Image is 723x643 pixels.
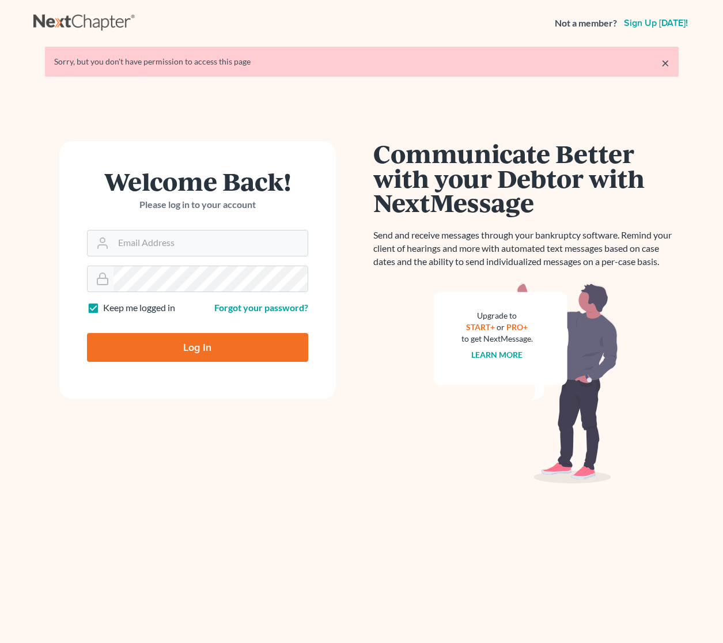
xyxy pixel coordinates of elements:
[497,322,505,332] span: or
[113,230,308,256] input: Email Address
[103,301,175,315] label: Keep me logged in
[434,282,618,484] img: nextmessage_bg-59042aed3d76b12b5cd301f8e5b87938c9018125f34e5fa2b7a6b67550977c72.svg
[555,17,617,30] strong: Not a member?
[214,302,308,313] a: Forgot your password?
[373,141,679,215] h1: Communicate Better with your Debtor with NextMessage
[54,56,669,67] div: Sorry, but you don't have permission to access this page
[461,333,533,345] div: to get NextMessage.
[87,333,308,362] input: Log In
[661,56,669,70] a: ×
[622,18,690,28] a: Sign up [DATE]!
[461,310,533,321] div: Upgrade to
[87,169,308,194] h1: Welcome Back!
[373,229,679,268] p: Send and receive messages through your bankruptcy software. Remind your client of hearings and mo...
[471,350,523,360] a: Learn more
[506,322,528,332] a: PRO+
[466,322,495,332] a: START+
[87,198,308,211] p: Please log in to your account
